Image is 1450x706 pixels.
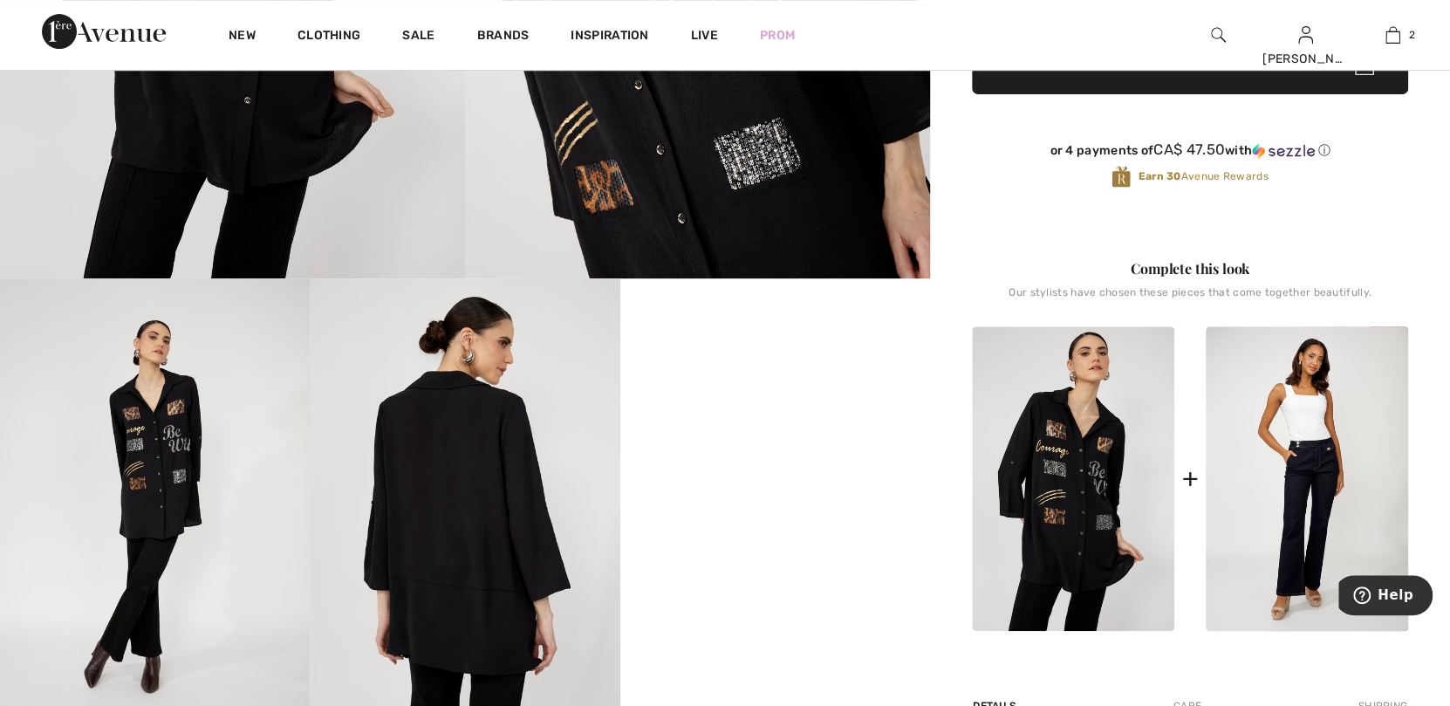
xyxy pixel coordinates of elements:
img: Mid-Rise Flare Jeans Style 256759U [1206,326,1408,631]
a: Sign In [1298,26,1313,43]
img: My Info [1298,24,1313,45]
div: Complete this look [972,258,1408,279]
img: My Bag [1385,24,1400,45]
a: Live [691,26,718,45]
img: search the website [1211,24,1226,45]
strong: Earn 30 [1138,170,1180,182]
div: + [1181,459,1198,498]
a: Prom [760,26,795,45]
img: Avenue Rewards [1111,165,1131,188]
div: or 4 payments of with [972,141,1408,159]
img: 1ère Avenue [42,14,166,49]
span: Avenue Rewards [1138,168,1268,184]
a: Sale [402,28,434,46]
video: Your browser does not support the video tag. [620,278,930,434]
img: Sezzle [1252,143,1315,159]
a: Brands [477,28,530,46]
span: 2 [1409,27,1415,43]
span: CA$ 47.50 [1153,141,1225,158]
span: Inspiration [571,28,648,46]
a: Clothing [298,28,360,46]
div: [PERSON_NAME] [1262,50,1348,68]
a: 2 [1350,24,1435,45]
a: New [229,28,256,46]
div: Our stylists have chosen these pieces that come together beautifully. [972,286,1408,312]
iframe: Opens a widget where you can find more information [1338,575,1433,619]
img: Casual V-Neck Long-Sleeve Style 253824 [972,326,1174,631]
div: or 4 payments ofCA$ 47.50withSezzle Click to learn more about Sezzle [972,141,1408,165]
